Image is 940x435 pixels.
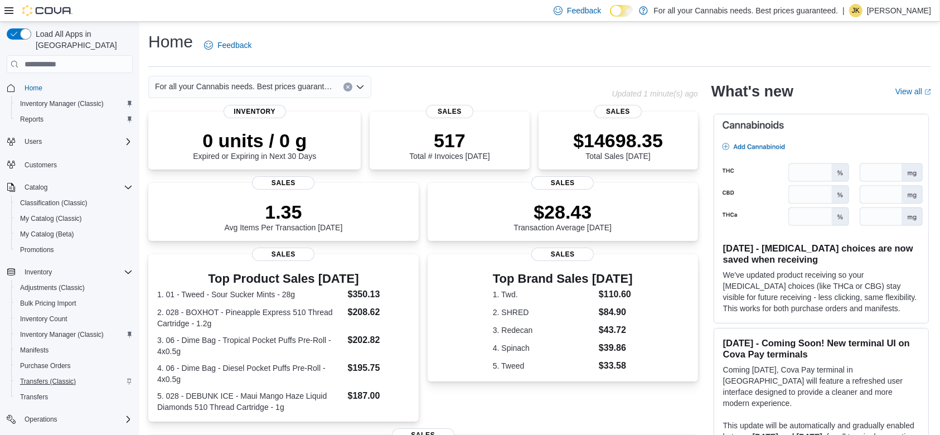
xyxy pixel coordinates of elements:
button: Inventory [2,264,137,280]
h1: Home [148,31,193,53]
span: Feedback [567,5,601,16]
h3: Top Brand Sales [DATE] [493,272,633,286]
span: Users [25,137,42,146]
a: Classification (Classic) [16,196,92,210]
button: Catalog [2,180,137,195]
span: Sales [531,248,594,261]
button: Reports [11,112,137,127]
a: Customers [20,158,61,172]
span: JK [852,4,860,17]
span: Users [20,135,133,148]
a: Home [20,81,47,95]
button: Promotions [11,242,137,258]
span: For all your Cannabis needs. Best prices guaranteed. [155,80,332,93]
dd: $208.62 [348,306,410,319]
button: Customers [2,156,137,172]
span: Inventory [224,105,286,118]
span: Inventory Manager (Classic) [20,330,104,339]
span: Reports [16,113,133,126]
span: Purchase Orders [16,359,133,373]
button: My Catalog (Beta) [11,226,137,242]
span: Inventory Manager (Classic) [16,97,133,110]
span: Classification (Classic) [20,199,88,207]
span: Bulk Pricing Import [16,297,133,310]
button: Operations [20,413,62,426]
a: My Catalog (Classic) [16,212,86,225]
a: Reports [16,113,48,126]
button: Transfers (Classic) [11,374,137,389]
input: Dark Mode [610,5,633,17]
a: My Catalog (Beta) [16,228,79,241]
dd: $202.82 [348,333,410,347]
span: My Catalog (Classic) [20,214,82,223]
span: Operations [25,415,57,424]
span: Catalog [20,181,133,194]
span: Inventory Count [20,315,67,323]
span: My Catalog (Classic) [16,212,133,225]
h3: [DATE] - Coming Soon! New terminal UI on Cova Pay terminals [723,337,919,360]
button: Transfers [11,389,137,405]
a: Bulk Pricing Import [16,297,81,310]
span: Inventory Manager (Classic) [20,99,104,108]
button: Manifests [11,342,137,358]
span: Sales [594,105,642,118]
span: Transfers (Classic) [20,377,76,386]
span: Sales [426,105,474,118]
button: Inventory Count [11,311,137,327]
dt: 5. 028 - DEBUNK ICE - Maui Mango Haze Liquid Diamonds 510 Thread Cartridge - 1g [157,390,343,413]
a: Transfers [16,390,52,404]
dd: $187.00 [348,389,410,403]
dd: $39.86 [599,341,633,355]
button: Catalog [20,181,52,194]
dd: $110.60 [599,288,633,301]
span: My Catalog (Beta) [16,228,133,241]
div: Total Sales [DATE] [573,129,663,161]
span: Purchase Orders [20,361,71,370]
dd: $350.13 [348,288,410,301]
p: $28.43 [513,201,612,223]
h2: What's new [711,83,793,100]
span: Adjustments (Classic) [16,281,133,294]
a: Inventory Manager (Classic) [16,328,108,341]
span: Manifests [16,344,133,357]
p: We've updated product receiving so your [MEDICAL_DATA] choices (like THCa or CBG) stay visible fo... [723,269,919,314]
dt: 4. 06 - Dime Bag - Diesel Pocket Puffs Pre-Roll - 4x0.5g [157,362,343,385]
a: Inventory Manager (Classic) [16,97,108,110]
a: Feedback [200,34,256,56]
dt: 3. Redecan [493,325,594,336]
p: [PERSON_NAME] [867,4,931,17]
span: Inventory Count [16,312,133,326]
span: Classification (Classic) [16,196,133,210]
a: Transfers (Classic) [16,375,80,388]
a: View allExternal link [895,87,931,96]
button: Users [2,134,137,149]
button: Purchase Orders [11,358,137,374]
span: Bulk Pricing Import [20,299,76,308]
span: Promotions [16,243,133,257]
button: Open list of options [356,83,365,91]
span: Catalog [25,183,47,192]
span: My Catalog (Beta) [20,230,74,239]
span: Manifests [20,346,49,355]
button: My Catalog (Classic) [11,211,137,226]
span: Customers [20,157,133,171]
span: Reports [20,115,43,124]
button: Inventory [20,265,56,279]
span: Sales [252,176,314,190]
span: Transfers [20,393,48,402]
dd: $195.75 [348,361,410,375]
span: Sales [252,248,314,261]
dt: 3. 06 - Dime Bag - Tropical Pocket Puffs Pre-Roll - 4x0.5g [157,335,343,357]
p: | [842,4,845,17]
a: Purchase Orders [16,359,75,373]
dt: 2. SHRED [493,307,594,318]
button: Bulk Pricing Import [11,296,137,311]
div: Avg Items Per Transaction [DATE] [224,201,342,232]
p: 517 [409,129,490,152]
button: Adjustments (Classic) [11,280,137,296]
p: Coming [DATE], Cova Pay terminal in [GEOGRAPHIC_DATA] will feature a refreshed user interface des... [723,364,919,409]
span: Promotions [20,245,54,254]
button: Inventory Manager (Classic) [11,96,137,112]
a: Manifests [16,344,53,357]
span: Transfers [16,390,133,404]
